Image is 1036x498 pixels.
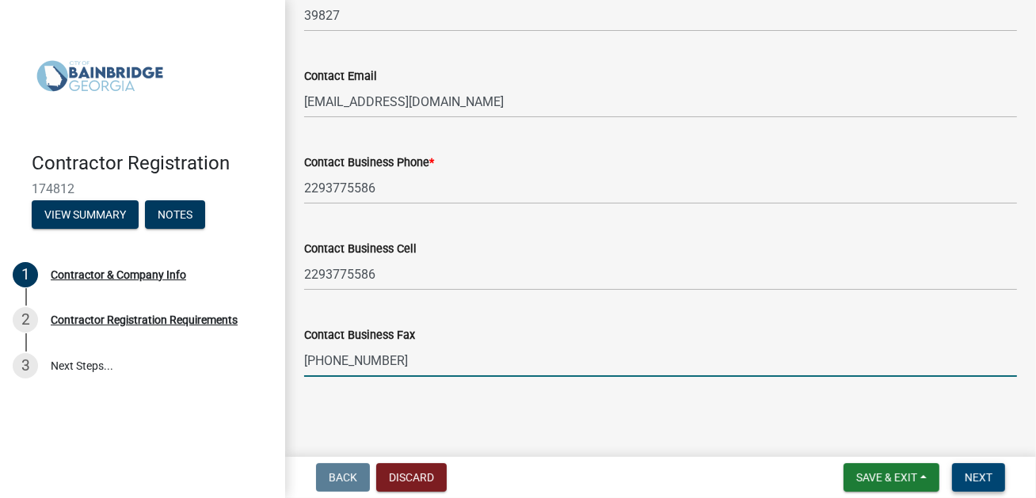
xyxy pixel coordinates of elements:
[304,330,415,341] label: Contact Business Fax
[32,209,139,222] wm-modal-confirm: Summary
[32,17,168,135] img: City of Bainbridge, Georgia (Canceled)
[145,209,205,222] wm-modal-confirm: Notes
[844,463,939,492] button: Save & Exit
[304,244,417,255] label: Contact Business Cell
[145,200,205,229] button: Notes
[51,314,238,325] div: Contractor Registration Requirements
[13,262,38,287] div: 1
[32,152,272,175] h4: Contractor Registration
[13,307,38,333] div: 2
[965,471,992,484] span: Next
[304,71,377,82] label: Contact Email
[329,471,357,484] span: Back
[376,463,447,492] button: Discard
[856,471,917,484] span: Save & Exit
[51,269,186,280] div: Contractor & Company Info
[13,353,38,378] div: 3
[316,463,370,492] button: Back
[952,463,1005,492] button: Next
[32,200,139,229] button: View Summary
[32,181,253,196] span: 174812
[304,158,434,169] label: Contact Business Phone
